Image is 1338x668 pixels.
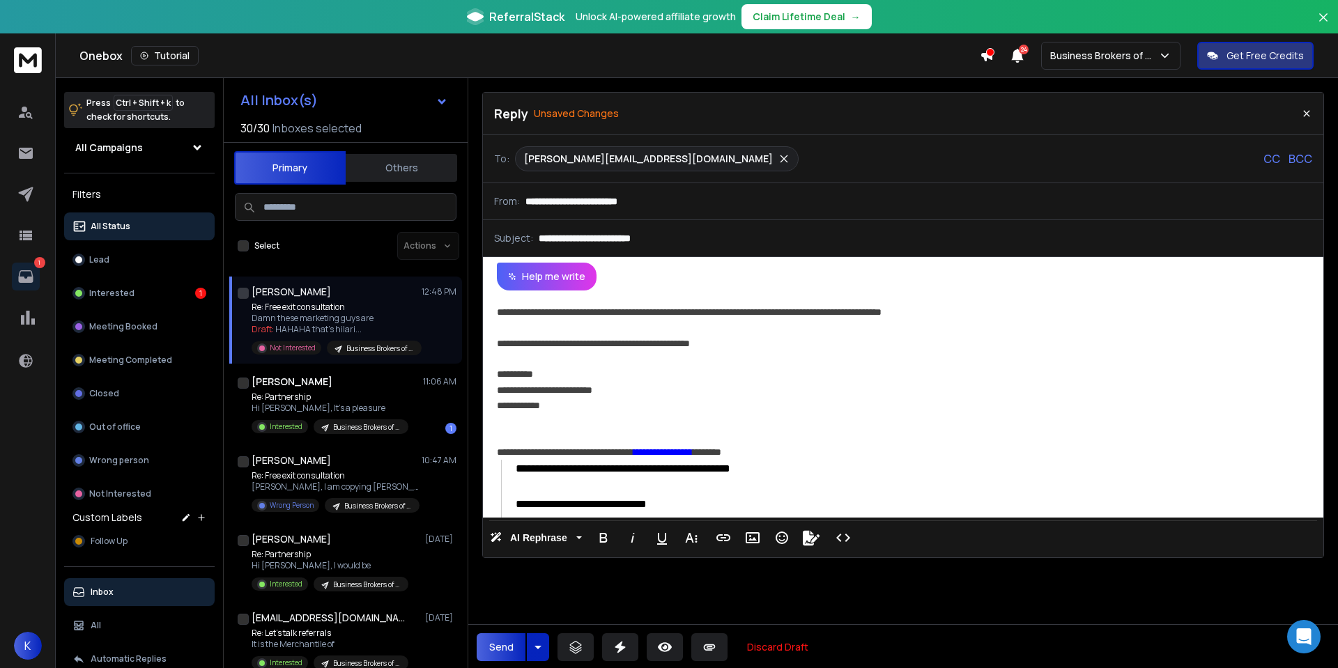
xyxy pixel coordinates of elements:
p: From: [494,194,520,208]
button: Send [477,633,525,661]
h1: All Campaigns [75,141,143,155]
span: Draft: [252,323,274,335]
p: Not Interested [89,488,151,499]
p: It is the Merchantile of [252,639,408,650]
button: All Status [64,212,215,240]
p: Meeting Booked [89,321,157,332]
p: BCC [1289,150,1312,167]
p: Business Brokers of [US_STATE] | Realtor | [GEOGRAPHIC_DATA] [333,422,400,433]
span: AI Rephrase [507,532,570,544]
span: ReferralStack [489,8,564,25]
p: Wrong Person [270,500,314,511]
p: Re: Free exit consultation [252,470,419,481]
button: Interested1 [64,279,215,307]
p: Re: Partnership [252,391,408,403]
button: Emoticons [769,524,795,552]
button: All [64,612,215,639]
h3: Filters [64,185,215,204]
p: Unlock AI-powered affiliate growth [576,10,736,24]
p: CC [1263,150,1280,167]
p: Not Interested [270,343,316,353]
button: Insert Link (Ctrl+K) [710,524,737,552]
p: [PERSON_NAME][EMAIL_ADDRESS][DOMAIN_NAME] [524,152,773,166]
h1: [PERSON_NAME] [252,453,331,467]
p: Interested [270,579,302,589]
button: Wrong person [64,446,215,474]
button: Insert Image (Ctrl+P) [739,524,766,552]
p: Re: Partnership [252,549,408,560]
p: Business Brokers of [US_STATE] | Local Business | [GEOGRAPHIC_DATA] [346,343,413,354]
p: 12:48 PM [422,286,456,297]
p: [PERSON_NAME], I am copying [PERSON_NAME] [252,481,419,492]
button: Others [346,153,457,183]
h1: [PERSON_NAME] [252,375,332,389]
p: Meeting Completed [89,355,172,366]
p: Lead [89,254,109,265]
h1: [PERSON_NAME] [252,532,331,546]
p: Business Brokers of [US_STATE] | Local Business | [GEOGRAPHIC_DATA] [344,501,411,511]
p: Interested [270,421,302,432]
button: Not Interested [64,480,215,508]
label: Select [254,240,279,251]
h3: Inboxes selected [272,120,362,137]
span: 24 [1019,45,1029,54]
button: Primary [234,151,346,185]
span: Ctrl + Shift + k [114,95,173,111]
p: Inbox [91,587,114,598]
button: Meeting Booked [64,313,215,341]
button: K [14,632,42,660]
p: Hi [PERSON_NAME], I would be [252,560,408,571]
div: 1 [445,423,456,434]
button: Underline (Ctrl+U) [649,524,675,552]
button: Get Free Credits [1197,42,1314,70]
p: Press to check for shortcuts. [86,96,185,124]
p: 1 [34,257,45,268]
p: Re: Free exit consultation [252,302,419,313]
p: Automatic Replies [91,653,167,665]
button: Claim Lifetime Deal→ [741,4,872,29]
button: Italic (Ctrl+I) [620,524,646,552]
span: HAHAHA that's hilari ... [275,323,362,335]
p: Get Free Credits [1226,49,1304,63]
a: 1 [12,263,40,290]
div: Onebox [79,46,980,65]
button: Inbox [64,578,215,606]
button: Out of office [64,413,215,441]
button: Help me write [497,263,597,290]
span: 30 / 30 [240,120,270,137]
div: Open Intercom Messenger [1287,620,1321,653]
h1: [EMAIL_ADDRESS][DOMAIN_NAME] [252,611,405,625]
p: Re: Let’s talk referrals [252,628,408,639]
button: Follow Up [64,527,215,555]
button: All Inbox(s) [229,86,459,114]
button: Meeting Completed [64,346,215,374]
button: Discard Draft [736,633,820,661]
p: [DATE] [425,534,456,545]
button: All Campaigns [64,134,215,162]
span: Follow Up [91,536,128,547]
p: 11:06 AM [423,376,456,387]
button: Close banner [1314,8,1332,42]
h1: All Inbox(s) [240,93,318,107]
button: Tutorial [131,46,199,65]
p: Unsaved Changes [534,107,619,121]
p: Reply [494,104,528,123]
p: 10:47 AM [422,455,456,466]
p: Business Brokers of AZ [1050,49,1158,63]
button: Closed [64,380,215,407]
p: All Status [91,221,130,232]
p: To: [494,152,509,166]
button: Bold (Ctrl+B) [590,524,617,552]
p: All [91,620,101,631]
p: Wrong person [89,455,149,466]
h3: Custom Labels [72,511,142,525]
p: Damn these marketing guys are [252,313,419,324]
button: Lead [64,246,215,274]
div: 1 [195,288,206,299]
button: AI Rephrase [487,524,585,552]
button: More Text [678,524,705,552]
span: → [851,10,861,24]
button: Code View [830,524,856,552]
p: [DATE] [425,612,456,623]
